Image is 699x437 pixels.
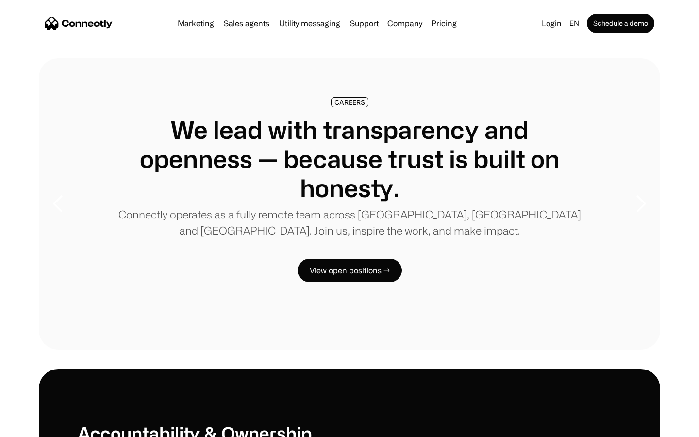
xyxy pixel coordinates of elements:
div: Company [387,17,422,30]
a: Support [346,19,383,27]
a: Schedule a demo [587,14,654,33]
aside: Language selected: English [10,419,58,434]
div: en [569,17,579,30]
a: View open positions → [298,259,402,282]
p: Connectly operates as a fully remote team across [GEOGRAPHIC_DATA], [GEOGRAPHIC_DATA] and [GEOGRA... [116,206,582,238]
h1: We lead with transparency and openness — because trust is built on honesty. [116,115,582,202]
a: Utility messaging [275,19,344,27]
div: CAREERS [334,99,365,106]
ul: Language list [19,420,58,434]
a: Marketing [174,19,218,27]
a: Sales agents [220,19,273,27]
a: Login [538,17,566,30]
a: Pricing [427,19,461,27]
